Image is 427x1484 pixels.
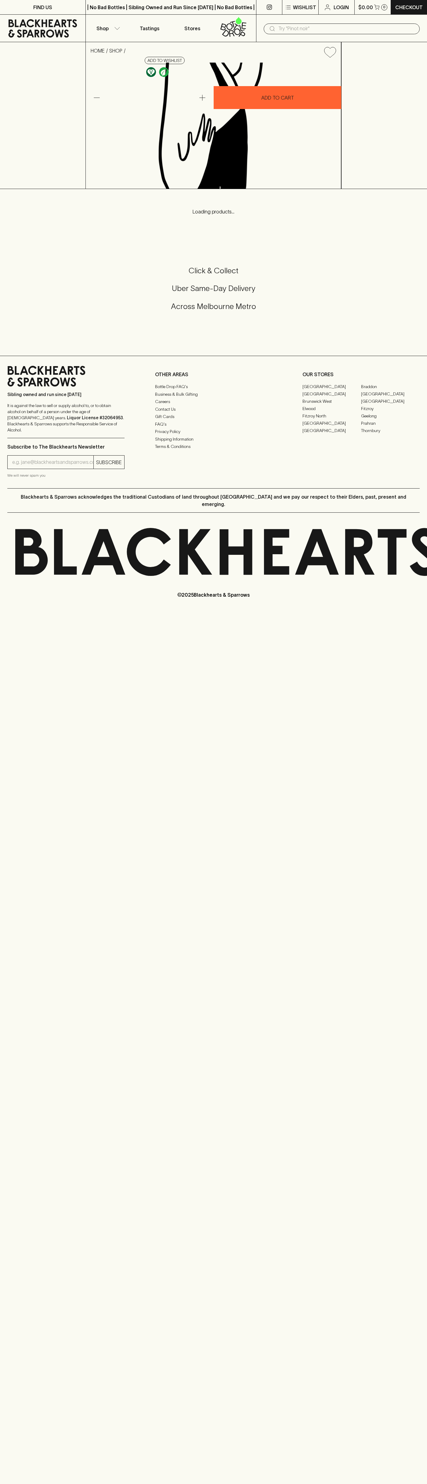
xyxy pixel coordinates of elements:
a: Braddon [361,383,420,390]
a: Terms & Conditions [155,443,272,450]
p: Loading products... [6,208,421,215]
img: Finca Enguera Tempranillo 2023 [86,63,341,189]
a: [GEOGRAPHIC_DATA] [361,398,420,405]
p: $0.00 [358,4,373,11]
p: We will never spam you [7,472,125,478]
h5: Click & Collect [7,266,420,276]
a: FAQ's [155,420,272,428]
p: OTHER AREAS [155,371,272,378]
a: HOME [91,48,105,53]
a: Prahran [361,420,420,427]
p: Subscribe to The Blackhearts Newsletter [7,443,125,450]
a: [GEOGRAPHIC_DATA] [302,390,361,398]
a: Brunswick West [302,398,361,405]
button: ADD TO CART [214,86,341,109]
p: Shop [96,25,109,32]
input: e.g. jane@blackheartsandsparrows.com.au [12,457,93,467]
h5: Across Melbourne Metro [7,301,420,311]
a: Fitzroy North [302,412,361,420]
a: Elwood [302,405,361,412]
button: Shop [86,15,128,42]
button: Add to wishlist [322,45,338,60]
button: SUBSCRIBE [94,456,124,469]
p: Wishlist [293,4,316,11]
p: It is against the law to sell or supply alcohol to, or to obtain alcohol on behalf of a person un... [7,402,125,433]
p: Sibling owned and run since [DATE] [7,391,125,398]
p: Login [334,4,349,11]
a: Gift Cards [155,413,272,420]
img: Organic [159,67,169,77]
a: Contact Us [155,406,272,413]
input: Try "Pinot noir" [278,24,415,34]
h5: Uber Same-Day Delivery [7,283,420,293]
img: Vegan [146,67,156,77]
a: Careers [155,398,272,406]
a: Bottle Drop FAQ's [155,383,272,391]
div: Call to action block [7,241,420,344]
p: OUR STORES [302,371,420,378]
p: ADD TO CART [261,94,294,101]
a: [GEOGRAPHIC_DATA] [302,427,361,434]
a: Privacy Policy [155,428,272,435]
strong: Liquor License #32064953 [67,415,123,420]
a: Tastings [128,15,171,42]
p: SUBSCRIBE [96,459,122,466]
p: FIND US [33,4,52,11]
a: [GEOGRAPHIC_DATA] [302,383,361,390]
button: Add to wishlist [145,57,185,64]
a: Thornbury [361,427,420,434]
p: Tastings [140,25,159,32]
a: Organic [157,66,170,78]
a: [GEOGRAPHIC_DATA] [361,390,420,398]
a: SHOP [109,48,122,53]
p: Blackhearts & Sparrows acknowledges the traditional Custodians of land throughout [GEOGRAPHIC_DAT... [12,493,415,508]
a: Fitzroy [361,405,420,412]
a: Stores [171,15,214,42]
p: Checkout [395,4,423,11]
p: 0 [383,5,385,9]
a: [GEOGRAPHIC_DATA] [302,420,361,427]
a: Made without the use of any animal products. [145,66,157,78]
a: Shipping Information [155,435,272,443]
a: Geelong [361,412,420,420]
p: Stores [184,25,200,32]
a: Business & Bulk Gifting [155,391,272,398]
